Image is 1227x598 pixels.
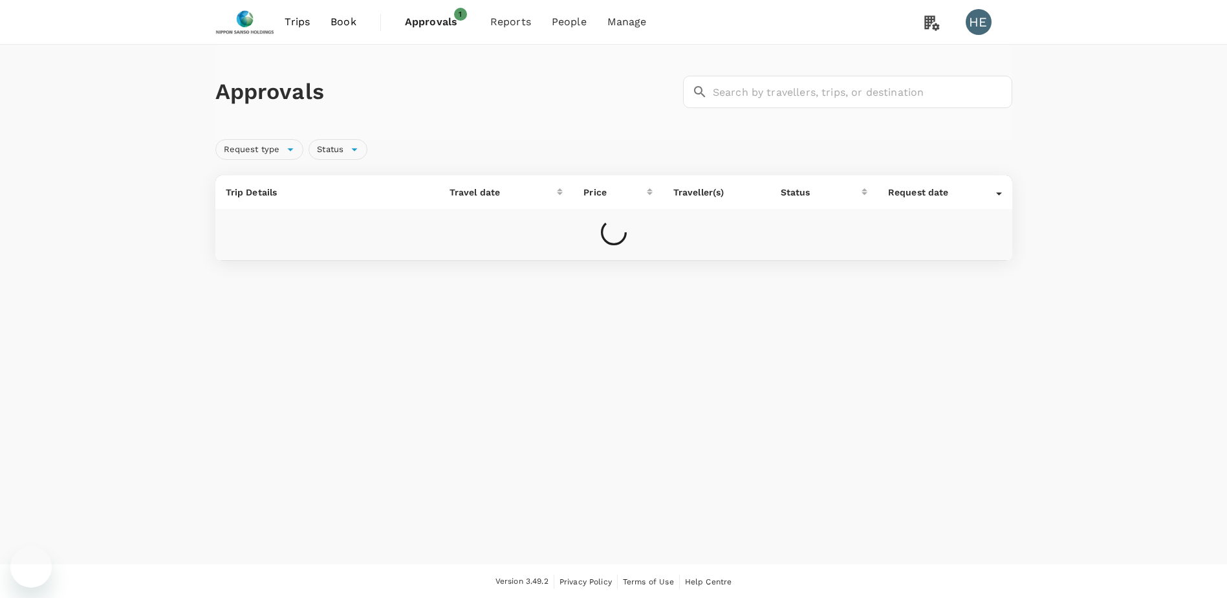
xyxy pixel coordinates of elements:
span: Reports [490,14,531,30]
div: Request type [215,139,304,160]
span: Book [331,14,356,30]
span: Status [309,144,351,156]
span: Help Centre [685,577,732,586]
span: People [552,14,587,30]
span: 1 [454,8,467,21]
p: Traveller(s) [673,186,760,199]
div: Status [309,139,367,160]
h1: Approvals [215,78,678,105]
a: Privacy Policy [559,575,612,589]
a: Help Centre [685,575,732,589]
span: Approvals [405,14,470,30]
div: Status [781,186,862,199]
div: Price [583,186,646,199]
span: Request type [216,144,288,156]
iframe: Button to launch messaging window [10,546,52,588]
input: Search by travellers, trips, or destination [713,76,1012,108]
img: Nippon Sanso Holdings Singapore Pte Ltd [215,8,275,36]
p: Trip Details [226,186,429,199]
span: Terms of Use [623,577,674,586]
a: Terms of Use [623,575,674,589]
div: Travel date [450,186,558,199]
span: Manage [607,14,647,30]
span: Version 3.49.2 [495,575,548,588]
div: Request date [888,186,996,199]
span: Trips [285,14,310,30]
div: HE [966,9,992,35]
span: Privacy Policy [559,577,612,586]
